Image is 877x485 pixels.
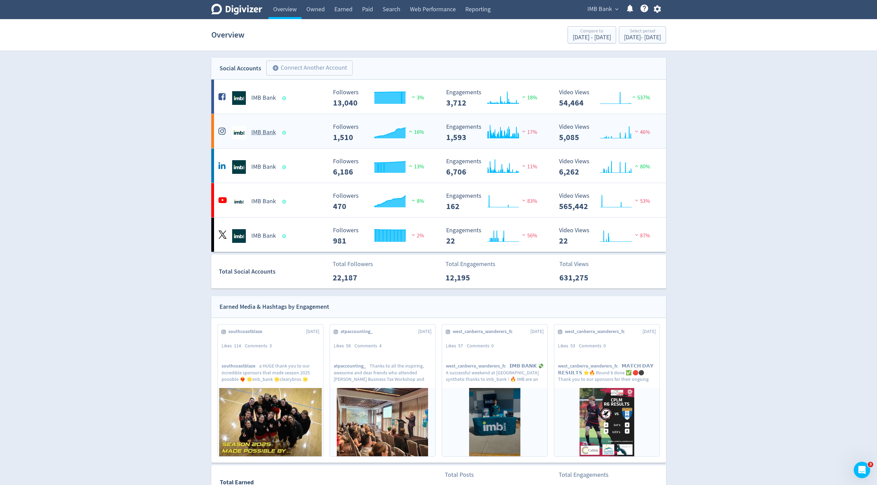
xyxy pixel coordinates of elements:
div: Total Social Accounts [219,267,328,277]
span: Data last synced: 8 Sep 2025, 6:01am (AEST) [282,165,288,169]
span: 11% [520,163,537,170]
span: west_canberra_wanderers_fc [558,363,622,369]
button: Compare to[DATE] - [DATE] [568,26,616,43]
img: negative-performance.svg [520,129,527,134]
svg: Video Views 565,442 [556,193,658,211]
span: [DATE] [306,328,319,335]
svg: Engagements 22 [443,227,545,245]
span: 3 [269,343,272,349]
img: IMB Bank undefined [232,126,246,139]
span: Data last synced: 8 Sep 2025, 2:02am (AEST) [282,234,288,238]
span: southcoastblaze [222,363,259,369]
a: IMB Bank undefinedIMB Bank Followers 981 Followers 981 2% Engagements 22 Engagements 22 56% Video... [211,218,666,252]
span: 3% [410,94,424,101]
svg: Followers 470 [330,193,432,211]
p: Thanks to all the inspiring, awesome and dear friends who attended [PERSON_NAME] Business Tax Wor... [334,363,431,382]
img: positive-performance.svg [407,163,414,168]
p: Total Views [559,260,599,269]
h5: IMB Bank [251,232,276,240]
span: 58 [346,343,351,349]
div: Compare to [573,29,611,34]
span: [DATE] [642,328,656,335]
span: 56% [520,232,537,239]
div: [DATE] - [DATE] [573,34,611,41]
img: negative-performance.svg [633,129,640,134]
img: positive-performance.svg [633,163,640,168]
span: atpaccounting_ [334,363,370,369]
svg: Engagements 3,712 [443,89,545,107]
p: 631,275 [559,272,599,284]
a: IMB Bank undefinedIMB Bank Followers 6,186 Followers 6,186 13% Engagements 6,706 Engagements 6,70... [211,149,666,183]
svg: Followers 13,040 [330,89,432,107]
button: Select period[DATE]- [DATE] [619,26,666,43]
a: atpaccounting_[DATE]Likes58Comments4atpaccounting_Thanks to all the inspiring, awesome and dear f... [330,324,435,456]
svg: Video Views 22 [556,227,658,245]
span: add_circle [272,65,279,71]
svg: Video Views 5,085 [556,124,658,142]
div: Comments [355,343,385,349]
p: Total Posts [445,470,484,480]
svg: Engagements 6,706 [443,158,545,176]
span: 83% [520,198,537,205]
p: 12,195 [446,272,485,284]
span: IMB Bank [587,4,612,15]
span: 114 [234,343,241,349]
img: positive-performance.svg [520,94,527,99]
span: 537% [630,94,650,101]
p: Total Engagements [559,470,609,480]
p: 𝗠𝗔𝗧𝗖𝗛 𝗗𝗔𝗬 𝗥𝗘𝗦𝗨𝗟𝗧𝗦 ⭐️🔥 Round 6 done ✅ 🔴⚫️ Thank you to our sponsors for their ongoing support ❤️🖤 ... [558,363,656,382]
svg: Engagements 162 [443,193,545,211]
div: Likes [558,343,579,349]
h5: IMB Bank [251,197,276,206]
div: Likes [334,343,355,349]
a: IMB Bank undefinedIMB Bank Followers 1,510 Followers 1,510 16% Engagements 1,593 Engagements 1,59... [211,114,666,148]
span: 8% [410,198,424,205]
h1: Overview [211,24,244,46]
a: IMB Bank undefinedIMB Bank Followers 470 Followers 470 8% Engagements 162 Engagements 162 83% Vid... [211,183,666,217]
h5: IMB Bank [251,163,276,171]
a: west_canberra_wanderers_fc[DATE]Likes53Comments0west_canberra_wanderers_fc𝗠𝗔𝗧𝗖𝗛 𝗗𝗔𝗬 𝗥𝗘𝗦𝗨𝗟𝗧𝗦 ⭐️🔥 R... [554,324,660,456]
span: 53% [633,198,650,205]
img: negative-performance.svg [520,198,527,203]
span: southcoastblaze [228,328,266,335]
img: IMB Bank undefined [232,229,246,243]
a: IMB Bank undefinedIMB Bank Followers 13,040 Followers 13,040 3% Engagements 3,712 Engagements 3,7... [211,80,666,114]
span: 3 [868,462,873,467]
span: [DATE] [530,328,544,335]
span: [DATE] [418,328,431,335]
div: Comments [467,343,497,349]
span: 46% [633,129,650,136]
span: 0 [491,343,494,349]
div: Comments [579,343,610,349]
img: IMB Bank undefined [232,91,246,105]
img: negative-performance.svg [410,232,417,237]
span: 80% [633,163,650,170]
div: Social Accounts [220,64,261,73]
span: 17% [520,129,537,136]
span: Data last synced: 8 Sep 2025, 8:02am (AEST) [282,96,288,100]
span: 57 [458,343,463,349]
span: west_canberra_wanderers_fc [453,328,516,335]
svg: Video Views 6,262 [556,158,658,176]
img: positive-performance.svg [407,129,414,134]
div: [DATE] - [DATE] [624,34,661,41]
span: Data last synced: 7 Sep 2025, 6:02pm (AEST) [282,131,288,135]
img: positive-performance.svg [410,94,417,99]
span: Data last synced: 8 Sep 2025, 2:02am (AEST) [282,200,288,204]
img: negative-performance.svg [633,198,640,203]
div: Select period [624,29,661,34]
img: IMB Bank undefined [232,195,246,208]
p: Total Engagements [446,260,495,269]
svg: Engagements 1,593 [443,124,545,142]
span: atpaccounting_ [341,328,376,335]
span: 13% [407,163,424,170]
svg: Video Views 54,464 [556,89,658,107]
img: positive-performance.svg [630,94,637,99]
div: Earned Media & Hashtags by Engagement [220,302,329,312]
div: Comments [245,343,276,349]
span: 16% [407,129,424,136]
span: 0 [603,343,606,349]
a: southcoastblaze[DATE]Likes114Comments3southcoastblazea HUGE thank you to our incredible sponsors ... [218,324,323,456]
span: expand_more [614,6,620,12]
button: IMB Bank [585,4,620,15]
